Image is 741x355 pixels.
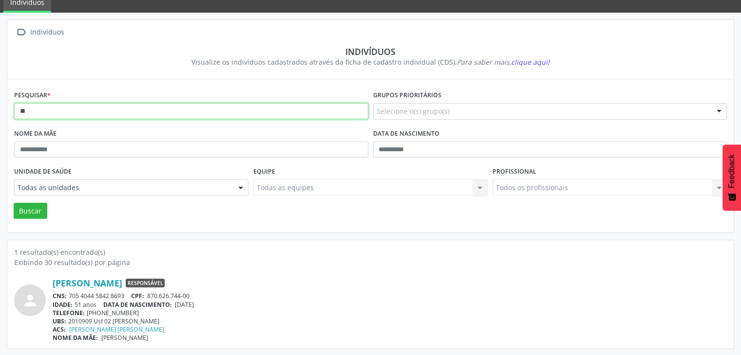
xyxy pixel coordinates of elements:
[53,317,727,325] div: 2010909 Usf 02 [PERSON_NAME]
[53,334,98,342] span: NOME DA MÃE:
[722,144,741,211] button: Feedback - Mostrar pesquisa
[53,309,85,317] span: TELEFONE:
[101,334,148,342] span: [PERSON_NAME]
[14,247,727,257] div: 1 resultado(s) encontrado(s)
[14,25,66,39] a:  Indivíduos
[21,292,39,309] i: person
[53,301,73,309] span: IDADE:
[493,164,536,179] label: Profissional
[175,301,194,309] span: [DATE]
[147,292,190,300] span: 870.626.744-00
[53,301,727,309] div: 51 anos
[53,278,122,288] a: [PERSON_NAME]
[727,154,736,188] span: Feedback
[28,25,66,39] div: Indivíduos
[457,57,550,67] i: Para saber mais,
[103,301,172,309] span: DATA DE NASCIMENTO:
[126,279,165,287] span: Responsável
[377,106,450,116] span: Selecione o(s) grupo(s)
[14,164,72,179] label: Unidade de saúde
[511,57,550,67] span: clique aqui!
[53,317,66,325] span: UBS:
[18,183,228,193] span: Todas as unidades
[69,325,164,334] a: [PERSON_NAME] [PERSON_NAME]
[14,126,57,142] label: Nome da mãe
[21,46,720,57] div: Indivíduos
[53,292,727,300] div: 705 4044 5842 8693
[53,292,67,300] span: CNS:
[14,88,51,103] label: Pesquisar
[131,292,144,300] span: CPF:
[253,164,275,179] label: Equipe
[14,25,28,39] i: 
[14,203,47,219] button: Buscar
[53,325,66,334] span: ACS:
[21,57,720,67] div: Visualize os indivíduos cadastrados através da ficha de cadastro individual (CDS).
[373,126,439,142] label: Data de nascimento
[14,257,727,267] div: Exibindo 30 resultado(s) por página
[53,309,727,317] div: [PHONE_NUMBER]
[373,88,441,103] label: Grupos prioritários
